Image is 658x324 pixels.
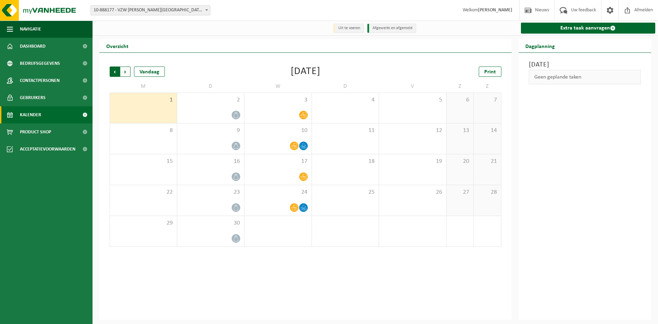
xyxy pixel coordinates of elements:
li: Uit te voeren [333,24,364,33]
span: 26 [382,189,443,196]
span: Gebruikers [20,89,46,106]
span: Print [484,69,496,75]
span: Acceptatievoorwaarden [20,141,75,158]
h2: Overzicht [99,39,135,52]
span: 6 [450,96,470,104]
td: M [110,80,177,93]
span: 1 [113,96,173,104]
span: Product Shop [20,123,51,141]
span: 5 [382,96,443,104]
span: 28 [477,189,497,196]
span: 9 [181,127,241,134]
span: 20 [450,158,470,165]
strong: [PERSON_NAME] [478,8,512,13]
li: Afgewerkt en afgemeld [367,24,416,33]
span: 2 [181,96,241,104]
td: D [177,80,245,93]
span: 18 [315,158,376,165]
span: 24 [248,189,308,196]
td: Z [474,80,501,93]
span: 17 [248,158,308,165]
span: Contactpersonen [20,72,60,89]
span: 11 [315,127,376,134]
div: [DATE] [291,67,320,77]
span: Kalender [20,106,41,123]
td: Z [447,80,474,93]
td: W [244,80,312,93]
td: V [379,80,447,93]
span: 10 [248,127,308,134]
span: 25 [315,189,376,196]
span: 27 [450,189,470,196]
div: Vandaag [134,67,165,77]
span: 23 [181,189,241,196]
span: 30 [181,219,241,227]
span: 15 [113,158,173,165]
span: 29 [113,219,173,227]
span: Bedrijfsgegevens [20,55,60,72]
span: 13 [450,127,470,134]
span: Navigatie [20,21,41,38]
span: 19 [382,158,443,165]
span: 3 [248,96,308,104]
span: 14 [477,127,497,134]
span: 21 [477,158,497,165]
a: Print [479,67,501,77]
span: Dashboard [20,38,46,55]
td: D [312,80,379,93]
span: 12 [382,127,443,134]
span: 16 [181,158,241,165]
span: 10-888177 - VZW KAREL DE GOEDE OLVA STEENBRUGGE - ASSEBROEK [90,5,210,15]
div: Geen geplande taken [529,70,641,84]
a: Extra taak aanvragen [521,23,656,34]
h2: Dagplanning [519,39,562,52]
h3: [DATE] [529,60,641,70]
span: 10-888177 - VZW KAREL DE GOEDE OLVA STEENBRUGGE - ASSEBROEK [91,5,210,15]
span: 4 [315,96,376,104]
span: 8 [113,127,173,134]
span: Vorige [110,67,120,77]
span: 7 [477,96,497,104]
span: 22 [113,189,173,196]
span: Volgende [120,67,131,77]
